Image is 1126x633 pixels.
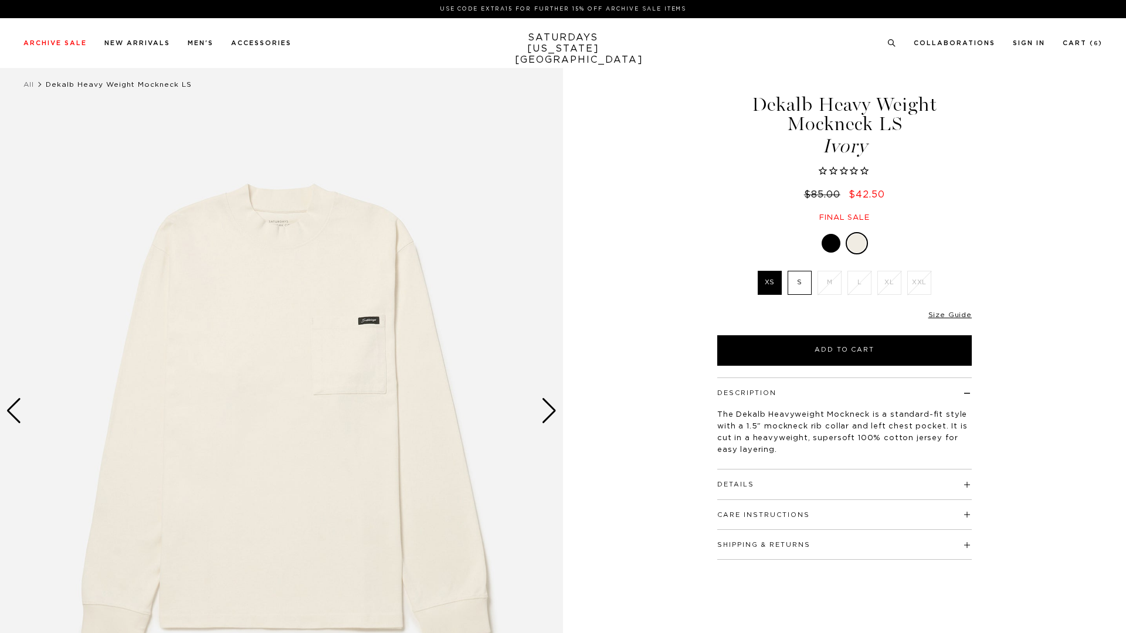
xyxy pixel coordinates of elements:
a: Archive Sale [23,40,87,46]
div: Next slide [541,398,557,424]
button: Add to Cart [717,335,972,366]
div: Final sale [715,213,974,223]
label: XS [758,271,782,295]
button: Care Instructions [717,512,810,518]
button: Details [717,481,754,488]
button: Shipping & Returns [717,542,810,548]
a: Collaborations [914,40,995,46]
del: $85.00 [804,190,845,199]
span: Dekalb Heavy Weight Mockneck LS [46,81,192,88]
h1: Dekalb Heavy Weight Mockneck LS [715,95,974,156]
a: Accessories [231,40,291,46]
a: Sign In [1013,40,1045,46]
a: Cart (6) [1063,40,1103,46]
span: $42.50 [849,190,885,199]
a: Size Guide [928,311,972,318]
a: SATURDAYS[US_STATE][GEOGRAPHIC_DATA] [515,32,612,66]
div: Previous slide [6,398,22,424]
a: All [23,81,34,88]
a: New Arrivals [104,40,170,46]
small: 6 [1094,41,1098,46]
p: The Dekalb Heavyweight Mockneck is a standard-fit style with a 1.5" mockneck rib collar and left ... [717,409,972,456]
span: Rated 0.0 out of 5 stars 0 reviews [715,165,974,178]
button: Description [717,390,776,396]
p: Use Code EXTRA15 for Further 15% Off Archive Sale Items [28,5,1098,13]
a: Men's [188,40,213,46]
span: Ivory [715,137,974,156]
label: S [788,271,812,295]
